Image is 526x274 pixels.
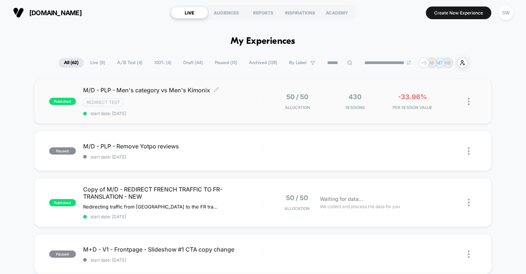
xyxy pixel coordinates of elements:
span: 430 [348,93,362,101]
button: Create New Experience [426,7,491,19]
span: We collect and process the data for you [320,203,400,210]
div: REPORTS [245,7,282,18]
span: Redirecting traffic from [GEOGRAPHIC_DATA] to the FR translation of the website. [83,204,217,210]
span: Live ( 8 ) [85,58,111,68]
span: M/D - PLP - Remove Yotpo reviews [83,143,263,150]
button: SW [497,5,515,20]
span: Waiting for data... [320,195,363,203]
span: Allocation [285,105,310,110]
p: HB [445,60,451,66]
span: M/D - PLP - Men's category vs Men's Kimonix [83,87,263,94]
span: start date: [DATE] [83,257,263,263]
span: paused [49,250,76,258]
p: AF [429,60,435,66]
button: [DOMAIN_NAME] [11,7,84,18]
h1: My Experiences [231,36,295,47]
div: AUDIENCES [208,7,245,18]
p: MT [436,60,443,66]
div: LIVE [171,7,208,18]
span: PER SESSION VALUE [386,105,440,110]
span: Paused ( 10 ) [209,58,243,68]
span: Sessions [328,105,382,110]
div: ACADEMY [318,7,355,18]
span: start date: [DATE] [83,111,263,116]
span: [DOMAIN_NAME] [29,9,82,17]
span: 50 / 50 [286,194,308,202]
img: close [468,147,470,155]
img: close [468,199,470,206]
span: start date: [DATE] [83,154,263,160]
span: Archived ( 128 ) [244,58,283,68]
span: Draft ( 44 ) [178,58,208,68]
span: Redirect Test [83,98,123,106]
span: published [49,98,76,105]
span: By Label [289,60,307,66]
div: + 5 [419,58,429,68]
img: close [468,98,470,105]
div: SW [499,6,513,20]
span: Copy of M/D - REDIRECT FRENCH TRAFFIC TO FR-TRANSLATION - NEW [83,186,263,200]
span: 50 / 50 [286,93,308,101]
img: end [407,60,411,65]
img: Visually logo [13,7,24,18]
span: published [49,199,76,206]
span: All ( 62 ) [59,58,84,68]
span: Allocation [285,206,309,211]
span: M+D - V1 - Frontpage - Slideshow #1 CTA copy change [83,246,263,253]
span: start date: [DATE] [83,214,263,219]
span: paused [49,147,76,155]
span: A/B Test ( 4 ) [112,58,148,68]
img: close [468,250,470,258]
span: 100% ( 4 ) [149,58,177,68]
div: INSPIRATIONS [282,7,318,18]
span: -33.96% [398,93,427,101]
